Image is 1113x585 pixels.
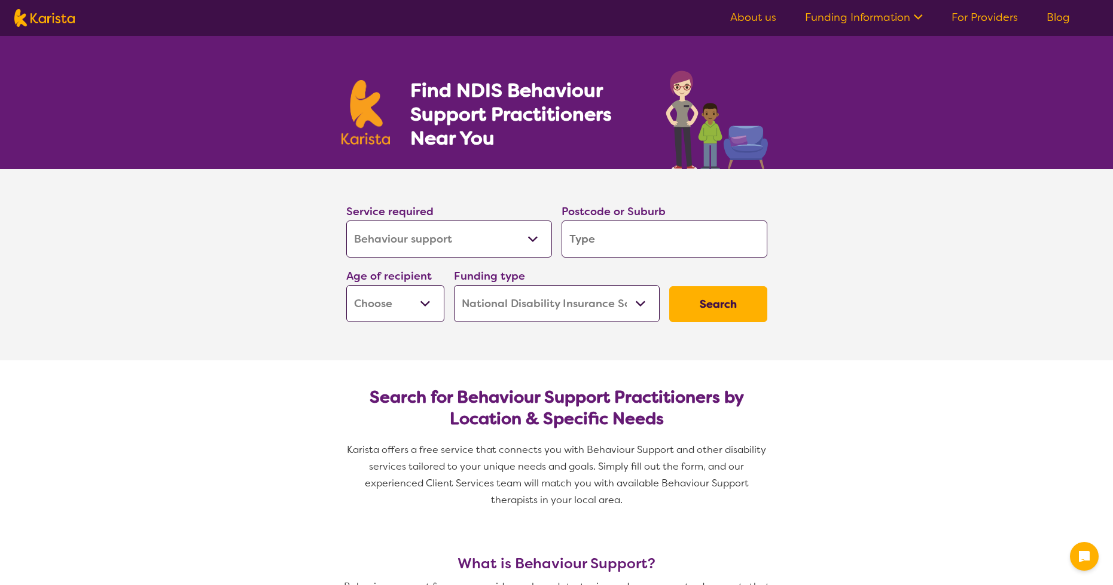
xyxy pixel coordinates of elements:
[341,442,772,509] p: Karista offers a free service that connects you with Behaviour Support and other disability servi...
[730,10,776,24] a: About us
[341,80,391,145] img: Karista logo
[356,387,758,430] h2: Search for Behaviour Support Practitioners by Location & Specific Needs
[952,10,1018,24] a: For Providers
[341,555,772,572] h3: What is Behaviour Support?
[562,204,666,219] label: Postcode or Suburb
[1047,10,1070,24] a: Blog
[805,10,923,24] a: Funding Information
[669,286,767,322] button: Search
[346,204,434,219] label: Service required
[410,78,642,150] h1: Find NDIS Behaviour Support Practitioners Near You
[663,65,772,169] img: behaviour-support
[454,269,525,283] label: Funding type
[14,9,75,27] img: Karista logo
[562,220,767,258] input: Type
[346,269,432,283] label: Age of recipient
